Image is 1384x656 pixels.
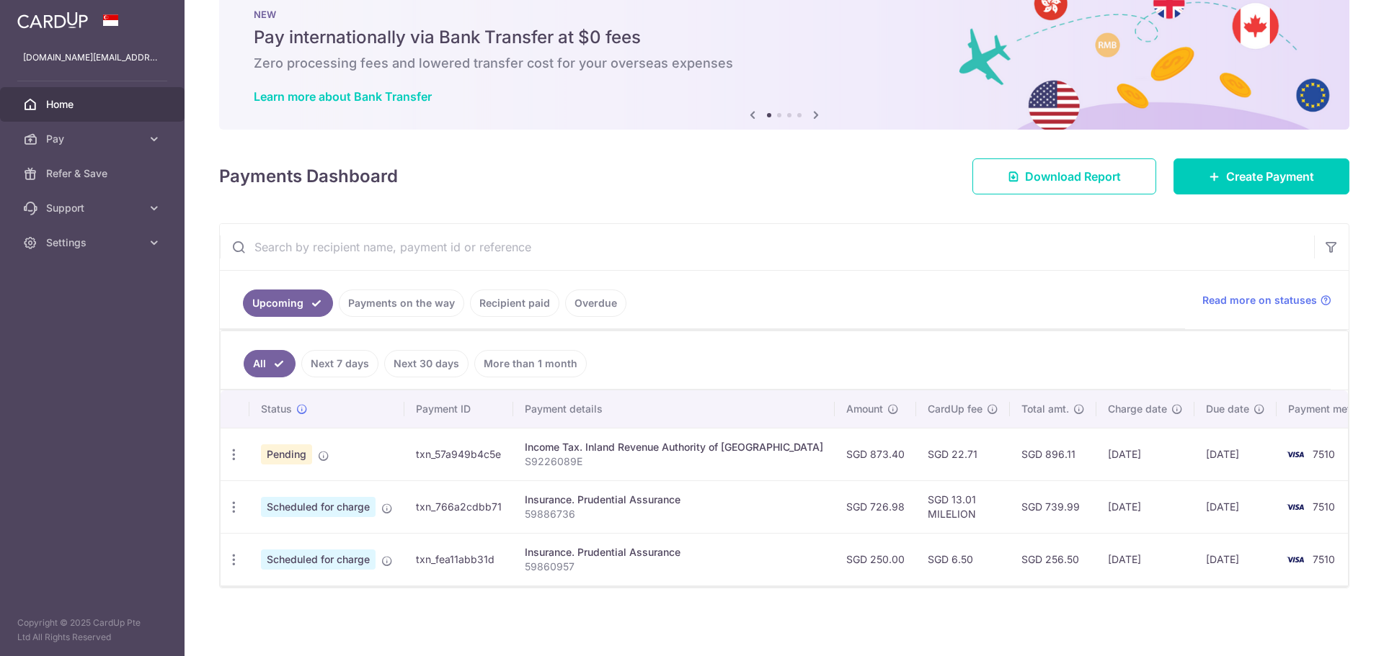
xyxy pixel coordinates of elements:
h4: Payments Dashboard [219,163,398,189]
a: Create Payment [1174,158,1349,194]
a: Next 7 days [301,350,378,377]
h6: Zero processing fees and lowered transfer cost for your overseas expenses [254,55,1315,72]
td: [DATE] [1194,428,1277,480]
span: Scheduled for charge [261,549,376,570]
span: Create Payment [1226,168,1314,185]
span: Amount [846,402,883,416]
td: SGD 873.40 [835,428,916,480]
td: txn_fea11abb31d [404,533,513,585]
td: SGD 256.50 [1010,533,1096,585]
span: Refer & Save [46,166,141,181]
td: [DATE] [1096,428,1194,480]
td: txn_57a949b4c5e [404,428,513,480]
td: [DATE] [1096,533,1194,585]
span: Charge date [1108,402,1167,416]
td: SGD 250.00 [835,533,916,585]
img: CardUp [17,12,88,29]
span: Scheduled for charge [261,497,376,517]
a: More than 1 month [474,350,587,377]
a: Upcoming [243,289,333,317]
span: Pay [46,132,141,146]
span: Read more on statuses [1202,293,1317,307]
span: Pending [261,444,312,464]
span: Home [46,97,141,112]
a: Payments on the way [339,289,464,317]
a: Read more on statuses [1202,293,1331,307]
td: SGD 726.98 [835,480,916,533]
a: Download Report [972,158,1156,194]
span: Support [46,201,141,215]
a: Recipient paid [470,289,559,317]
div: Insurance. Prudential Assurance [525,545,823,560]
p: S9226089E [525,454,823,469]
a: All [244,350,296,377]
img: Bank Card [1281,498,1310,516]
div: Income Tax. Inland Revenue Authority of [GEOGRAPHIC_DATA] [525,440,823,454]
span: Due date [1206,402,1249,416]
td: [DATE] [1194,533,1277,585]
p: [DOMAIN_NAME][EMAIL_ADDRESS][DOMAIN_NAME] [23,50,161,65]
img: Bank Card [1281,446,1310,463]
th: Payment ID [404,390,513,428]
a: Learn more about Bank Transfer [254,89,432,104]
span: Settings [46,235,141,250]
a: Next 30 days [384,350,469,377]
input: Search by recipient name, payment id or reference [220,224,1314,270]
td: SGD 13.01 MILELION [916,480,1010,533]
p: 59860957 [525,560,823,574]
span: Download Report [1025,168,1121,185]
p: 59886736 [525,507,823,521]
p: NEW [254,9,1315,20]
span: 7510 [1313,448,1335,460]
span: 7510 [1313,500,1335,513]
span: 7510 [1313,553,1335,565]
td: SGD 739.99 [1010,480,1096,533]
td: SGD 896.11 [1010,428,1096,480]
h5: Pay internationally via Bank Transfer at $0 fees [254,26,1315,49]
span: Total amt. [1021,402,1069,416]
td: [DATE] [1194,480,1277,533]
td: [DATE] [1096,480,1194,533]
img: Bank Card [1281,551,1310,568]
td: SGD 6.50 [916,533,1010,585]
div: Insurance. Prudential Assurance [525,493,823,507]
td: txn_766a2cdbb71 [404,480,513,533]
a: Overdue [565,289,626,317]
th: Payment details [513,390,835,428]
td: SGD 22.71 [916,428,1010,480]
span: CardUp fee [928,402,982,416]
span: Status [261,402,292,416]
